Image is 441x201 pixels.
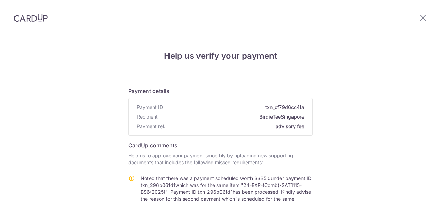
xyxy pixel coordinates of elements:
[166,104,304,111] span: txn_cf79d6cc4fa
[128,87,313,95] h6: Payment details
[137,113,158,120] span: Recipient
[128,141,313,149] h6: CardUp comments
[137,104,163,111] span: Payment ID
[168,123,304,130] span: advisory fee
[14,14,48,22] img: CardUp
[137,123,165,130] span: Payment ref.
[128,50,313,62] h4: Help us verify your payment
[161,113,304,120] span: BirdieTeeSingapore
[128,152,313,166] p: Help us to approve your payment smoothly by uploading new supporting documents that includes the ...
